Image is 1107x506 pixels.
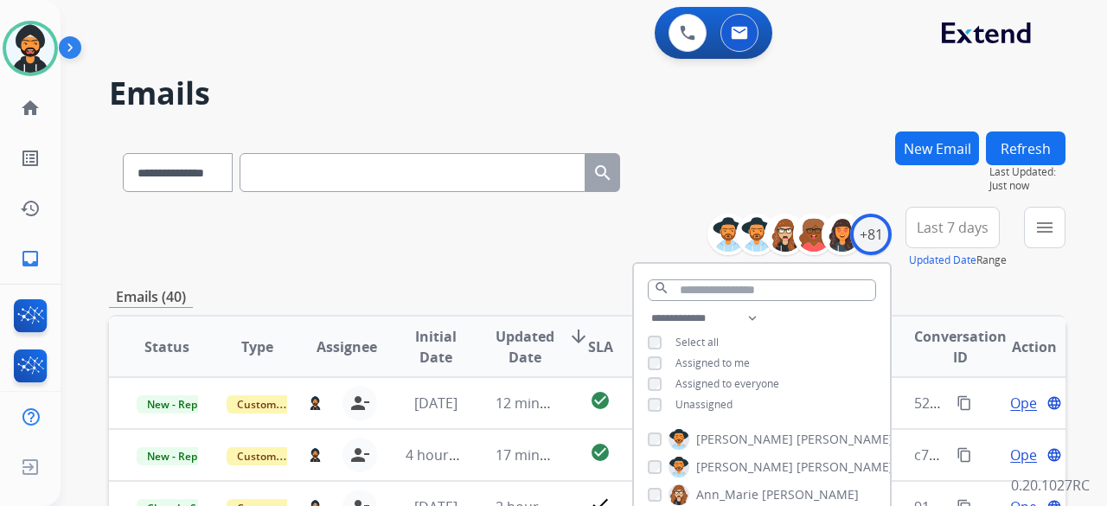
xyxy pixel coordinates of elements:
span: Customer Support [227,447,339,465]
button: Last 7 days [905,207,1000,248]
span: Type [241,336,273,357]
mat-icon: menu [1034,217,1055,238]
mat-icon: list_alt [20,148,41,169]
span: 12 minutes ago [496,394,596,413]
span: Assigned to everyone [675,376,779,391]
span: 4 hours ago [406,445,483,464]
span: Unassigned [675,397,733,412]
mat-icon: content_copy [957,447,972,463]
span: New - Reply [137,447,215,465]
span: [PERSON_NAME] [696,431,793,448]
span: Ann_Marie [696,486,758,503]
span: Last 7 days [917,224,989,231]
p: 0.20.1027RC [1011,475,1090,496]
mat-icon: arrow_downward [568,326,589,347]
span: [PERSON_NAME] [696,458,793,476]
span: Open [1010,445,1046,465]
button: New Email [895,131,979,165]
h2: Emails [109,76,1065,111]
button: Updated Date [909,253,976,267]
mat-icon: search [654,280,669,296]
mat-icon: home [20,98,41,118]
img: avatar [6,24,54,73]
mat-icon: check_circle [590,390,611,411]
span: Open [1010,393,1046,413]
span: [PERSON_NAME] [797,431,893,448]
span: Assignee [317,336,377,357]
span: Assigned to me [675,355,750,370]
span: Updated Date [496,326,554,368]
button: Refresh [986,131,1065,165]
th: Action [976,317,1065,377]
mat-icon: person_remove [349,393,370,413]
span: Select all [675,335,719,349]
span: New - Reply [137,395,215,413]
span: Just now [989,179,1065,193]
span: Initial Date [406,326,467,368]
mat-icon: history [20,198,41,219]
mat-icon: content_copy [957,395,972,411]
img: agent-avatar [309,448,322,462]
span: Conversation ID [914,326,1007,368]
mat-icon: language [1046,447,1062,463]
span: Status [144,336,189,357]
mat-icon: language [1046,395,1062,411]
span: 17 minutes ago [496,445,596,464]
p: Emails (40) [109,286,193,308]
img: agent-avatar [309,396,322,410]
span: [PERSON_NAME] [762,486,859,503]
span: Range [909,253,1007,267]
span: [PERSON_NAME] [797,458,893,476]
mat-icon: inbox [20,248,41,269]
mat-icon: search [592,163,613,183]
span: Customer Support [227,395,339,413]
span: Last Updated: [989,165,1065,179]
span: [DATE] [414,394,458,413]
span: SLA [588,336,613,357]
div: +81 [850,214,892,255]
mat-icon: person_remove [349,445,370,465]
mat-icon: check_circle [590,442,611,463]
